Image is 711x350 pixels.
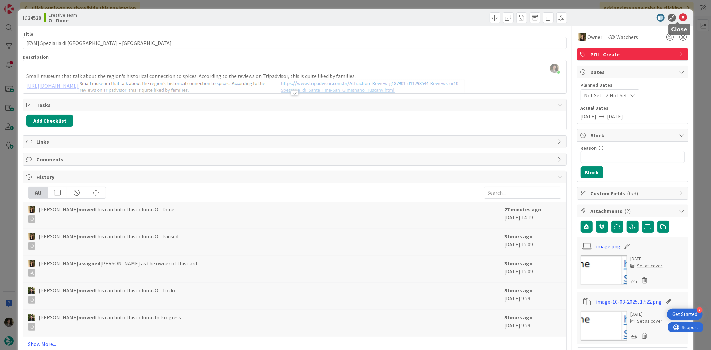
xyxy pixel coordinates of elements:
div: [DATE] 14:19 [505,205,561,225]
span: History [36,173,554,181]
b: moved [78,314,95,321]
span: Tasks [36,101,554,109]
b: 27 minutes ago [505,206,542,213]
b: O - Done [48,18,77,23]
span: Support [14,1,30,9]
div: Get Started [672,311,697,318]
b: 3 hours ago [505,260,533,267]
img: BC [28,287,35,294]
input: type card name here... [23,37,566,49]
b: moved [78,206,95,213]
b: moved [78,233,95,240]
img: SP [28,260,35,267]
div: All [28,187,48,198]
span: Links [36,138,554,146]
span: Comments [36,155,554,163]
b: 5 hours ago [505,287,533,294]
img: EtGf2wWP8duipwsnFX61uisk7TBOWsWe.jpg [550,64,559,73]
div: Download [631,331,638,340]
span: [PERSON_NAME] [PERSON_NAME] as the owner of this card [39,259,197,277]
span: [DATE] [607,112,623,120]
img: SP [28,233,35,240]
span: Block [591,131,676,139]
img: SP [578,33,586,41]
div: [DATE] 9:29 [505,313,561,333]
p: Small museum that talk about the region's historical connection to spices. According to the revie... [26,72,563,80]
b: 24528 [28,14,41,21]
div: [DATE] [631,311,663,318]
img: BC [28,314,35,321]
img: SP [28,206,35,213]
div: [DATE] 12:09 [505,232,561,252]
div: Open Get Started checklist, remaining modules: 4 [667,309,703,320]
span: ( 2 ) [625,208,631,214]
div: 4 [697,307,703,313]
span: Actual Dates [581,105,685,112]
span: Owner [588,33,603,41]
span: Not Set [584,91,602,99]
div: [DATE] [631,255,663,262]
a: image.png [596,242,620,250]
input: Search... [484,187,561,199]
div: Download [631,276,638,285]
button: Add Checklist [26,115,73,127]
a: Show More... [28,340,561,348]
button: Block [581,166,603,178]
b: moved [78,287,95,294]
h5: Close [671,26,688,33]
span: Watchers [617,33,638,41]
span: Not Set [610,91,628,99]
span: [PERSON_NAME] this card into this column O - Paused [39,232,178,250]
span: [DATE] [581,112,597,120]
span: Dates [591,68,676,76]
a: image-10-03-2025, 17:22.png [596,298,662,306]
span: POI - Create [591,50,676,58]
span: Custom Fields [591,189,676,197]
span: Attachments [591,207,676,215]
span: ( 0/3 ) [627,190,638,197]
span: Planned Dates [581,82,685,89]
span: [PERSON_NAME] this card into this column O - Done [39,205,174,223]
span: [PERSON_NAME] this card into this column In Progress [39,313,181,331]
label: Reason [581,145,597,151]
label: Title [23,31,33,37]
span: Description [23,54,49,60]
span: ID [23,14,41,22]
b: 5 hours ago [505,314,533,321]
b: 3 hours ago [505,233,533,240]
div: [DATE] 9:29 [505,286,561,306]
span: Creative Team [48,12,77,18]
div: Set as cover [631,262,663,269]
span: [PERSON_NAME] this card into this column O - To do [39,286,175,304]
b: assigned [78,260,100,267]
div: [DATE] 12:09 [505,259,561,279]
div: Set as cover [631,318,663,325]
